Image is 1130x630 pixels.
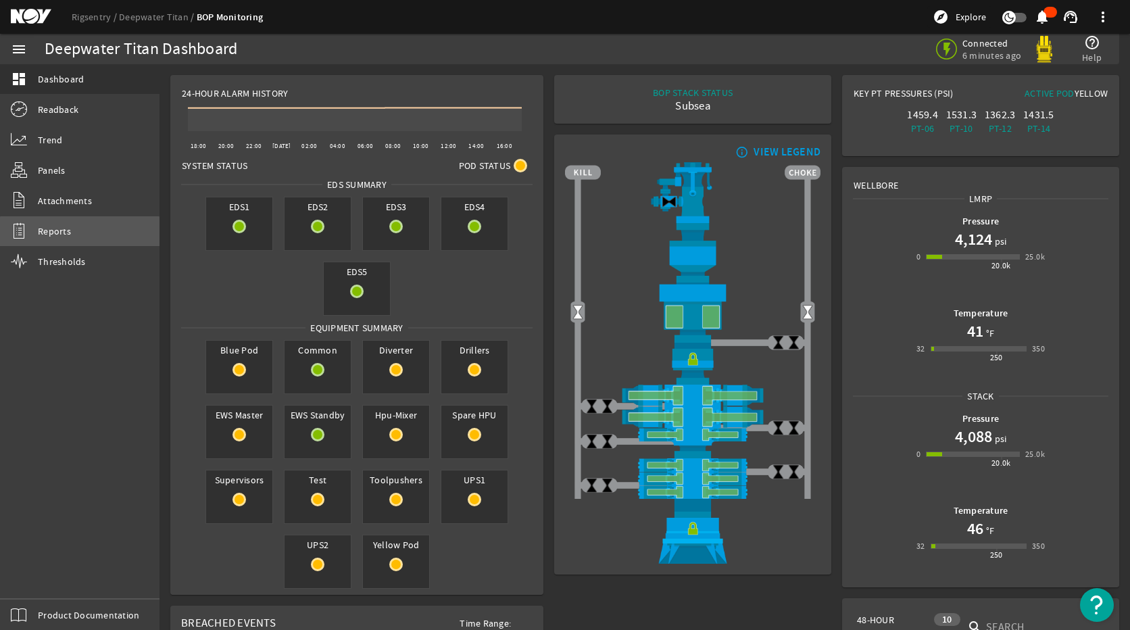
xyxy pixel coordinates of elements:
[1022,108,1055,122] div: 1431.5
[1080,588,1114,622] button: Open Resource Center
[363,341,429,360] span: Diverter
[962,215,999,228] b: Pressure
[584,478,599,493] img: ValveClose.png
[1025,250,1045,264] div: 25.0k
[363,535,429,554] span: Yellow Pod
[441,470,508,489] span: UPS1
[11,41,27,57] mat-icon: menu
[770,335,786,350] img: ValveClose.png
[662,194,677,210] img: Valve2Close.png
[983,326,995,340] span: °F
[565,406,820,428] img: ShearRamOpen.png
[565,385,820,406] img: ShearRamOpen.png
[956,10,986,24] span: Explore
[119,11,197,23] a: Deepwater Titan
[786,464,802,480] img: ValveClose.png
[1075,87,1108,99] span: Yellow
[565,472,820,485] img: PipeRamOpen.png
[1082,51,1102,64] span: Help
[983,524,995,537] span: °F
[441,406,508,425] span: Spare HPU
[363,197,429,216] span: EDS3
[916,539,925,553] div: 32
[967,518,983,539] h1: 46
[945,122,978,135] div: PT-10
[441,197,508,216] span: EDS4
[358,142,373,150] text: 06:00
[754,145,820,159] div: VIEW LEGEND
[565,499,820,564] img: WellheadConnectorLock.png
[206,406,272,425] span: EWS Master
[991,259,1011,272] div: 20.0k
[570,304,586,320] img: Valve2Open.png
[441,341,508,360] span: Drillers
[38,194,92,208] span: Attachments
[962,412,999,425] b: Pressure
[854,87,981,105] div: Key PT Pressures (PSI)
[285,535,351,554] span: UPS2
[990,548,1003,562] div: 250
[206,470,272,489] span: Supervisors
[1025,447,1045,461] div: 25.0k
[45,43,237,56] div: Deepwater Titan Dashboard
[468,142,484,150] text: 14:00
[653,99,733,113] div: Subsea
[733,147,749,157] mat-icon: info_outline
[206,341,272,360] span: Blue Pod
[770,464,786,480] img: ValveClose.png
[330,142,345,150] text: 04:00
[38,255,86,268] span: Thresholds
[964,192,997,205] span: LMRP
[38,164,66,177] span: Panels
[653,86,733,99] div: BOP STACK STATUS
[565,458,820,472] img: PipeRamOpen.png
[990,351,1003,364] div: 250
[363,470,429,489] span: Toolpushers
[916,250,920,264] div: 0
[246,142,262,150] text: 22:00
[843,168,1119,192] div: Wellbore
[191,142,206,150] text: 18:00
[324,262,390,281] span: EDS5
[413,142,428,150] text: 10:00
[927,6,991,28] button: Explore
[385,142,401,150] text: 08:00
[599,434,615,450] img: ValveClose.png
[599,478,615,493] img: ValveClose.png
[954,504,1008,517] b: Temperature
[955,228,992,250] h1: 4,124
[285,341,351,360] span: Common
[786,420,802,436] img: ValveClose.png
[800,304,816,320] img: Valve2Open.png
[916,447,920,461] div: 0
[1084,34,1100,51] mat-icon: help_outline
[906,108,939,122] div: 1459.4
[497,142,512,150] text: 16:00
[1087,1,1119,33] button: more_vert
[584,434,599,450] img: ValveClose.png
[954,307,1008,320] b: Temperature
[933,9,949,25] mat-icon: explore
[305,321,408,335] span: Equipment Summary
[983,108,1016,122] div: 1362.3
[916,342,925,356] div: 32
[565,441,820,458] img: BopBodyShearBottom.png
[565,485,820,499] img: PipeRamOpen.png
[1022,122,1055,135] div: PT-14
[770,420,786,436] img: ValveClose.png
[1031,36,1058,63] img: Yellowpod.svg
[599,399,615,414] img: ValveClose.png
[363,406,429,425] span: Hpu-Mixer
[945,108,978,122] div: 1531.3
[1032,342,1045,356] div: 350
[449,616,522,630] span: Time Range:
[272,142,291,150] text: [DATE]
[322,178,391,191] span: EDS SUMMARY
[441,142,456,150] text: 12:00
[1034,9,1050,25] mat-icon: notifications
[182,87,288,100] span: 24-Hour Alarm History
[38,72,84,86] span: Dashboard
[962,37,1021,49] span: Connected
[218,142,234,150] text: 20:00
[38,103,78,116] span: Readback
